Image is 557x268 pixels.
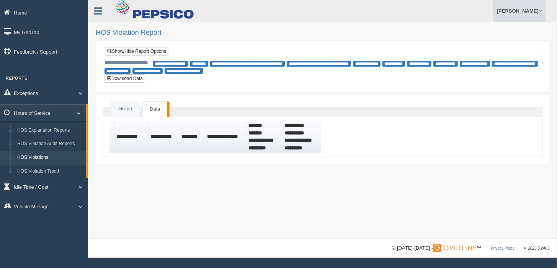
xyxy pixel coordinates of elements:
button: Download Data [105,74,145,83]
a: Data [143,101,167,117]
a: Graph [111,101,139,117]
a: HOS Violation Audit Reports [14,137,86,151]
h2: HOS Violation Report [96,29,549,37]
a: Show/Hide Report Options [105,47,168,56]
img: Gridline [433,244,476,252]
a: Privacy Policy [491,246,515,250]
div: © [DATE]-[DATE] - ™ [392,244,549,252]
a: HOS Violations [14,151,86,165]
span: v. 2025.5.2403 [524,246,549,250]
a: HOS Violation Trend [14,165,86,178]
a: HOS Explanation Reports [14,124,86,137]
